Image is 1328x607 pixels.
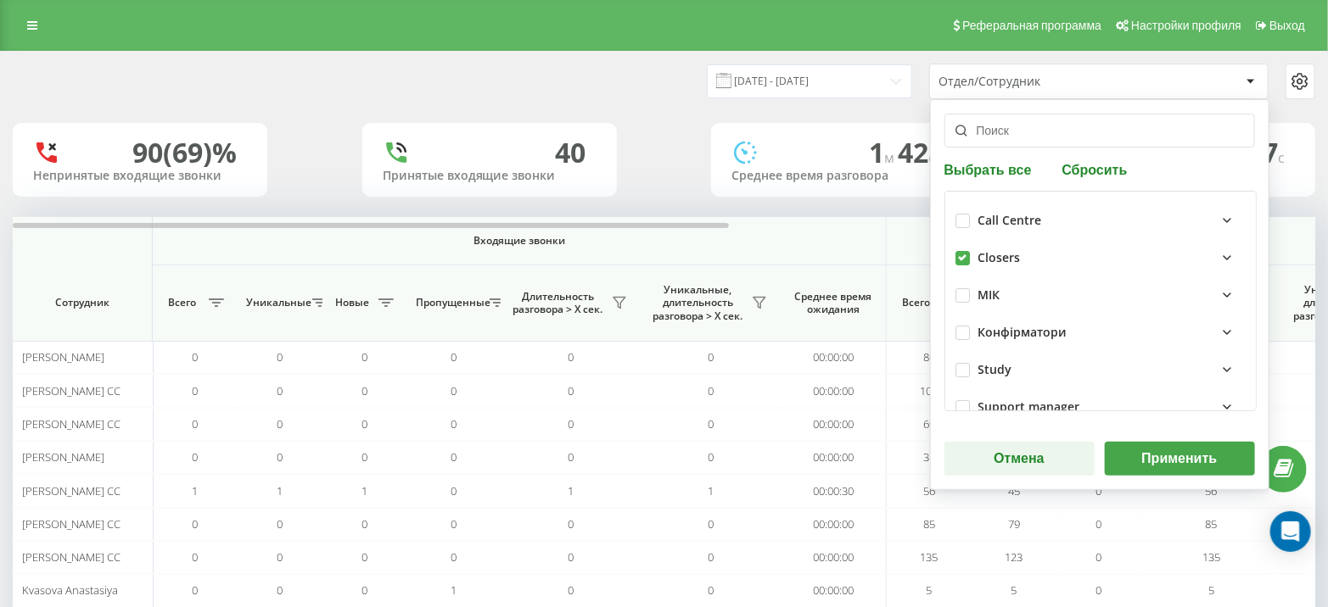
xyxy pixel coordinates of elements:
span: 0 [362,349,368,365]
span: Всего [895,296,938,309]
span: 0 [568,349,574,365]
span: 85 [1206,516,1218,532]
span: c [928,148,935,167]
span: 0 [277,349,283,365]
span: 0 [708,449,714,465]
span: 42 [898,134,935,170]
span: 0 [451,449,457,465]
span: [PERSON_NAME] CC [22,483,120,498]
span: 0 [277,383,283,398]
span: Настройки профиля [1131,19,1241,32]
span: 5 [927,582,933,598]
span: 0 [1096,549,1102,565]
span: 5 [1011,582,1017,598]
span: 0 [362,549,368,565]
td: 00:00:00 [781,574,887,607]
span: 0 [1096,516,1102,532]
div: Closers [978,251,1021,265]
span: [PERSON_NAME] [22,349,104,365]
span: 0 [451,483,457,498]
span: 123 [1006,549,1023,565]
span: Kvasova Anastasiya [22,582,118,598]
td: 00:00:30 [781,474,887,507]
span: 0 [568,383,574,398]
span: м [884,148,898,167]
span: 0 [451,383,457,398]
span: 0 [568,516,574,532]
span: 85 [923,516,935,532]
span: 0 [193,582,199,598]
span: [PERSON_NAME] CC [22,549,120,565]
td: 00:00:00 [781,341,887,374]
span: 1 [277,483,283,498]
span: 1 [193,483,199,498]
span: [PERSON_NAME] CC [22,383,120,398]
span: Сотрудник [27,296,137,309]
span: Длительность разговора > Х сек. [509,290,607,316]
span: [PERSON_NAME] CC [22,516,120,532]
span: 5 [1208,582,1214,598]
div: Study [978,363,1012,377]
span: 0 [193,416,199,432]
span: 0 [277,582,283,598]
div: Принятые входящие звонки [383,169,597,183]
span: 0 [568,582,574,598]
span: 0 [708,349,714,365]
div: МІК [978,288,1000,303]
input: Поиск [944,114,1255,148]
span: 37 [923,449,935,465]
td: 00:00:00 [781,408,887,441]
div: Support manager [978,400,1080,415]
td: 00:00:00 [781,541,887,574]
span: 1 [568,483,574,498]
span: 1 [869,134,898,170]
span: 0 [1096,582,1102,598]
button: Сбросить [1057,161,1133,177]
span: 0 [451,549,457,565]
span: Реферальная программа [962,19,1101,32]
span: 45 [1008,483,1020,498]
span: 0 [708,549,714,565]
span: 0 [277,416,283,432]
div: Среднее время разговора [731,169,945,183]
div: Open Intercom Messenger [1270,511,1311,552]
span: 0 [568,416,574,432]
span: 0 [277,549,283,565]
span: 0 [362,516,368,532]
span: 86 [923,349,935,365]
span: [PERSON_NAME] CC [22,416,120,432]
span: 0 [362,416,368,432]
span: Входящие звонки [197,234,842,248]
span: Всего [161,296,204,309]
span: 0 [362,449,368,465]
td: 00:00:00 [781,441,887,474]
div: Call Centre [978,214,1042,228]
div: Отдел/Сотрудник [939,75,1142,89]
td: 00:00:00 [781,374,887,407]
span: 0 [193,349,199,365]
span: 0 [708,383,714,398]
span: 0 [568,449,574,465]
div: Непринятые входящие звонки [33,169,247,183]
span: c [1278,148,1285,167]
span: 135 [921,549,939,565]
span: 0 [193,449,199,465]
span: 1 [362,483,368,498]
div: Конфірматори [978,326,1067,340]
span: 1 [451,582,457,598]
span: 0 [708,582,714,598]
span: 108 [921,383,939,398]
span: 0 [451,416,457,432]
span: 0 [708,516,714,532]
button: Отмена [944,442,1095,476]
span: Выход [1269,19,1305,32]
td: 00:00:00 [781,508,887,541]
div: 40 [556,136,586,169]
span: Новые [331,296,373,309]
button: Применить [1105,442,1255,476]
span: 0 [277,516,283,532]
span: 56 [923,483,935,498]
span: 0 [362,582,368,598]
span: 69 [923,416,935,432]
button: Выбрать все [944,161,1037,177]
